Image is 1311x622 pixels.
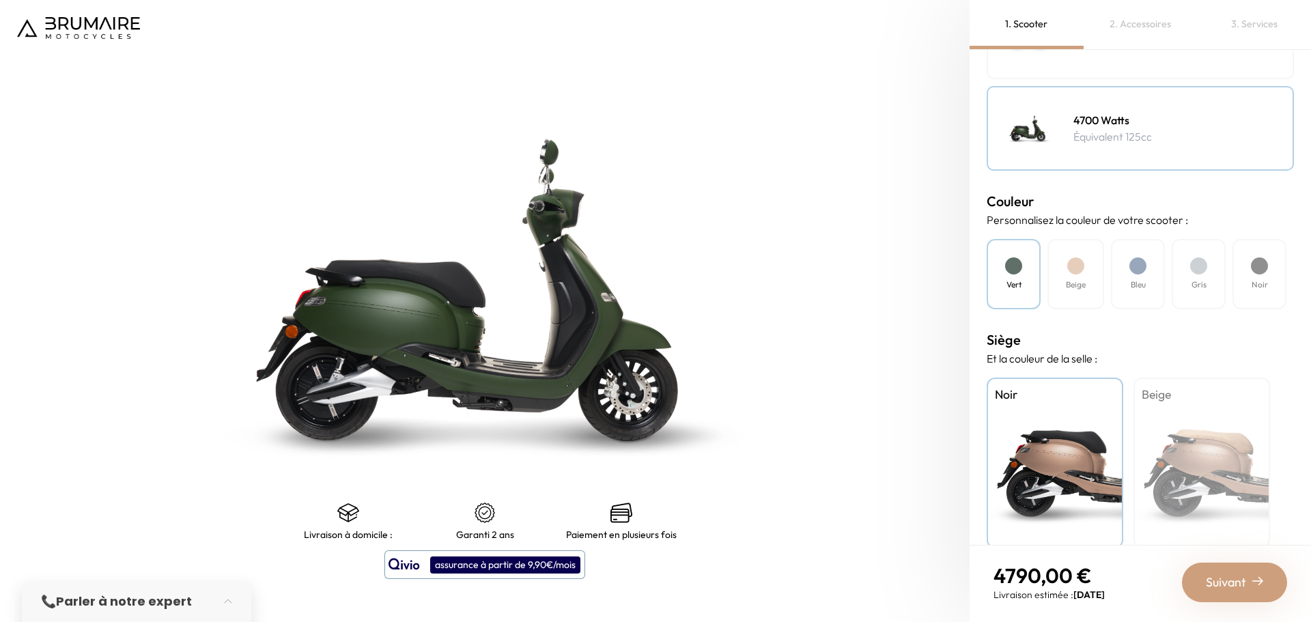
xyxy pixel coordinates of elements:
[1073,112,1152,128] h4: 4700 Watts
[474,502,496,524] img: certificat-de-garantie.png
[1142,386,1262,404] h4: Beige
[1006,279,1021,291] h4: Vert
[384,550,585,579] button: assurance à partir de 9,90€/mois
[993,588,1105,602] p: Livraison estimée :
[566,529,677,540] p: Paiement en plusieurs fois
[1066,279,1086,291] h4: Beige
[430,556,580,574] div: assurance à partir de 9,90€/mois
[610,502,632,524] img: credit-cards.png
[1252,279,1268,291] h4: Noir
[987,330,1294,350] h3: Siège
[456,529,514,540] p: Garanti 2 ans
[993,563,1105,588] p: 4790,00 €
[1192,279,1207,291] h4: Gris
[389,556,420,573] img: logo qivio
[987,191,1294,212] h3: Couleur
[987,212,1294,228] p: Personnalisez la couleur de votre scooter :
[304,529,393,540] p: Livraison à domicile :
[1073,128,1152,145] p: Équivalent 125cc
[1206,573,1246,592] span: Suivant
[1252,576,1263,586] img: right-arrow-2.png
[1131,279,1146,291] h4: Bleu
[1073,589,1105,601] span: [DATE]
[995,386,1115,404] h4: Noir
[987,350,1294,367] p: Et la couleur de la selle :
[337,502,359,524] img: shipping.png
[995,94,1063,162] img: Scooter
[17,17,140,39] img: Logo de Brumaire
